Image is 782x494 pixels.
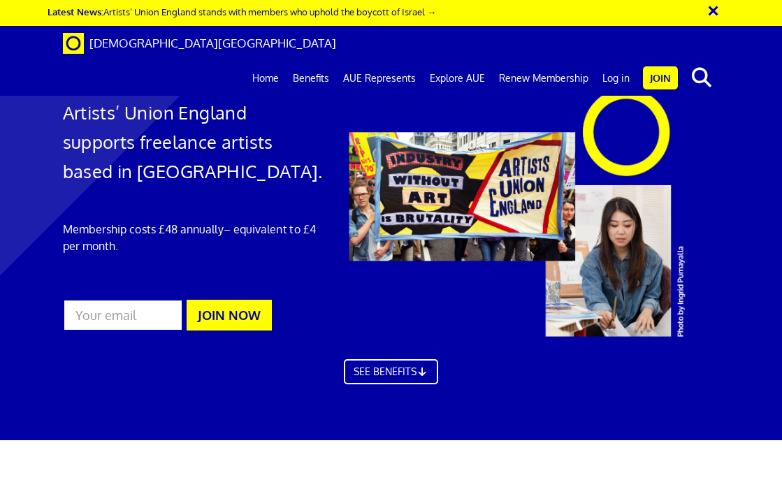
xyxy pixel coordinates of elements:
a: Benefits [286,61,336,96]
button: JOIN NOW [187,300,272,330]
a: AUE Represents [336,61,423,96]
a: Explore AUE [423,61,492,96]
p: Membership costs £48 annually – equivalent to £4 per month. [63,221,324,254]
span: [DEMOGRAPHIC_DATA][GEOGRAPHIC_DATA] [89,36,336,50]
h1: Artists’ Union England supports freelance artists based in [GEOGRAPHIC_DATA]. [63,98,324,186]
a: Log in [595,61,637,96]
input: Your email [63,299,183,331]
a: SEE BENEFITS [344,359,439,384]
a: Join [643,66,678,89]
a: Renew Membership [492,61,595,96]
a: Brand [DEMOGRAPHIC_DATA][GEOGRAPHIC_DATA] [52,26,347,61]
a: Home [245,61,286,96]
strong: Latest News: [48,6,103,17]
a: Latest News:Artists’ Union England stands with members who uphold the boycott of Israel → [48,6,436,17]
button: search [681,63,723,92]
